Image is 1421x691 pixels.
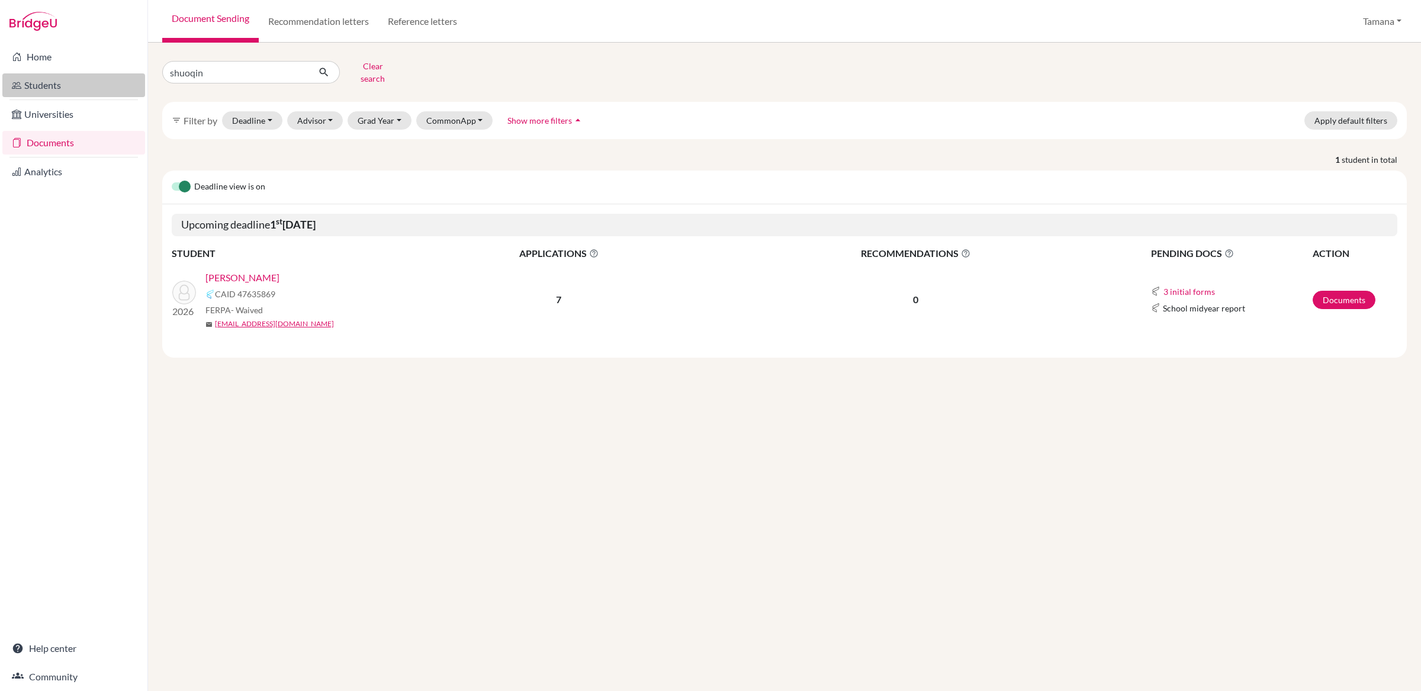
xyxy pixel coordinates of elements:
button: Grad Year [348,111,411,130]
span: Filter by [184,115,217,126]
strong: 1 [1335,153,1342,166]
img: WANG, Shuoqing [172,281,196,304]
i: filter_list [172,115,181,125]
span: mail [205,321,213,328]
button: CommonApp [416,111,493,130]
span: School midyear report [1163,302,1245,314]
a: [EMAIL_ADDRESS][DOMAIN_NAME] [215,319,334,329]
button: 3 initial forms [1163,285,1216,298]
span: APPLICATIONS [409,246,709,261]
button: Tamana [1358,10,1407,33]
button: Apply default filters [1304,111,1397,130]
button: Deadline [222,111,282,130]
sup: st [276,217,282,226]
input: Find student by name... [162,61,309,83]
span: - Waived [231,305,263,315]
a: [PERSON_NAME] [205,271,279,285]
th: STUDENT [172,246,409,261]
a: Documents [2,131,145,155]
img: Common App logo [1151,303,1160,313]
i: arrow_drop_up [572,114,584,126]
p: 2026 [172,304,196,319]
span: PENDING DOCS [1151,246,1311,261]
a: Universities [2,102,145,126]
span: RECOMMENDATIONS [710,246,1122,261]
span: Show more filters [507,115,572,126]
b: 1 [DATE] [270,218,316,231]
span: FERPA [205,304,263,316]
a: Help center [2,637,145,660]
button: Clear search [340,57,406,88]
a: Community [2,665,145,689]
img: Bridge-U [9,12,57,31]
p: 0 [710,293,1122,307]
a: Students [2,73,145,97]
button: Advisor [287,111,343,130]
th: ACTION [1312,246,1397,261]
h5: Upcoming deadline [172,214,1397,236]
span: CAID 47635869 [215,288,275,300]
button: Show more filtersarrow_drop_up [497,111,594,130]
span: student in total [1342,153,1407,166]
span: Deadline view is on [194,180,265,194]
a: Home [2,45,145,69]
img: Common App logo [205,290,215,299]
b: 7 [556,294,561,305]
a: Analytics [2,160,145,184]
a: Documents [1313,291,1375,309]
img: Common App logo [1151,287,1160,296]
